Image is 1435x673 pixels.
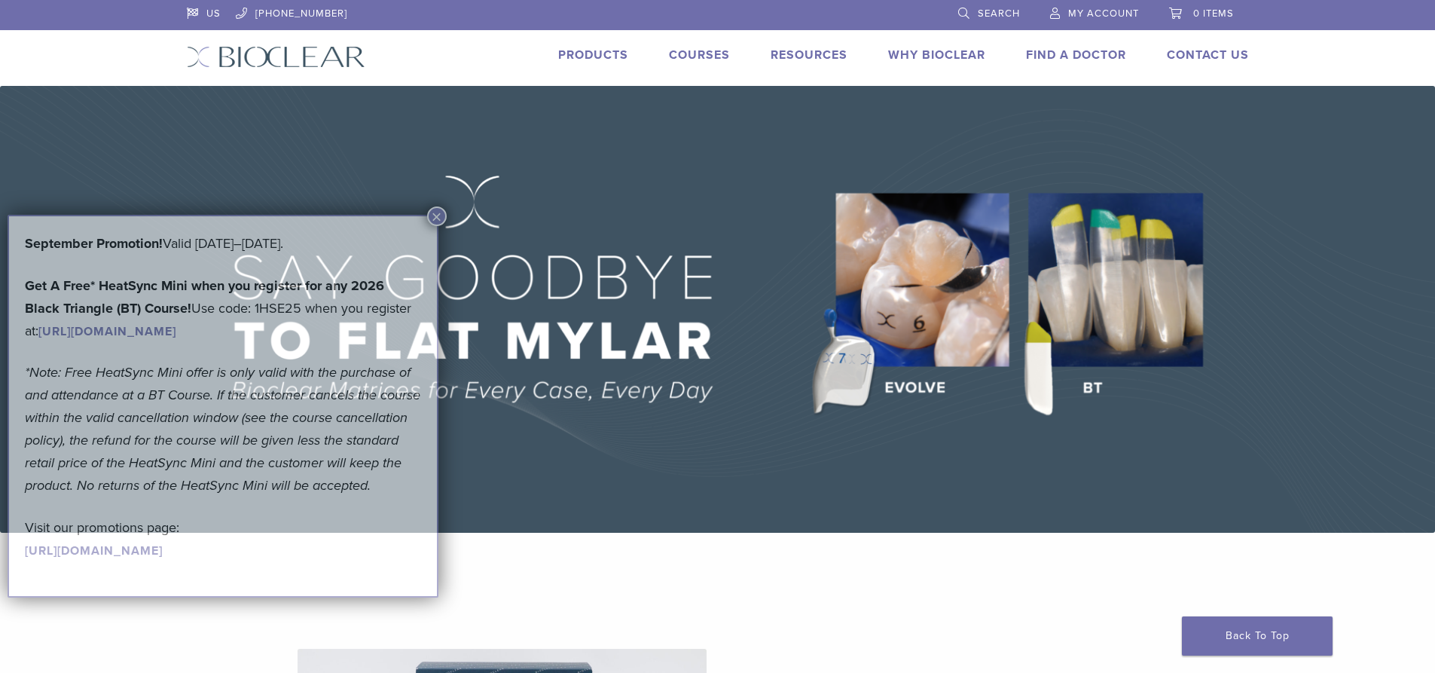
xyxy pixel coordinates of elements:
b: September Promotion! [25,235,163,252]
strong: Get A Free* HeatSync Mini when you register for any 2026 Black Triangle (BT) Course! [25,277,384,317]
span: My Account [1068,8,1139,20]
span: Search [978,8,1020,20]
em: *Note: Free HeatSync Mini offer is only valid with the purchase of and attendance at a BT Course.... [25,364,420,494]
a: Back To Top [1182,616,1333,656]
a: Why Bioclear [888,47,985,63]
a: Contact Us [1167,47,1249,63]
span: 0 items [1193,8,1234,20]
p: Use code: 1HSE25 when you register at: [25,274,421,342]
a: Courses [669,47,730,63]
a: [URL][DOMAIN_NAME] [38,324,176,339]
p: Valid [DATE]–[DATE]. [25,232,421,255]
a: Products [558,47,628,63]
a: [URL][DOMAIN_NAME] [25,543,163,558]
p: Visit our promotions page: [25,516,421,561]
a: Find A Doctor [1026,47,1126,63]
img: Bioclear [187,46,365,68]
a: Resources [771,47,847,63]
button: Close [427,206,447,226]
